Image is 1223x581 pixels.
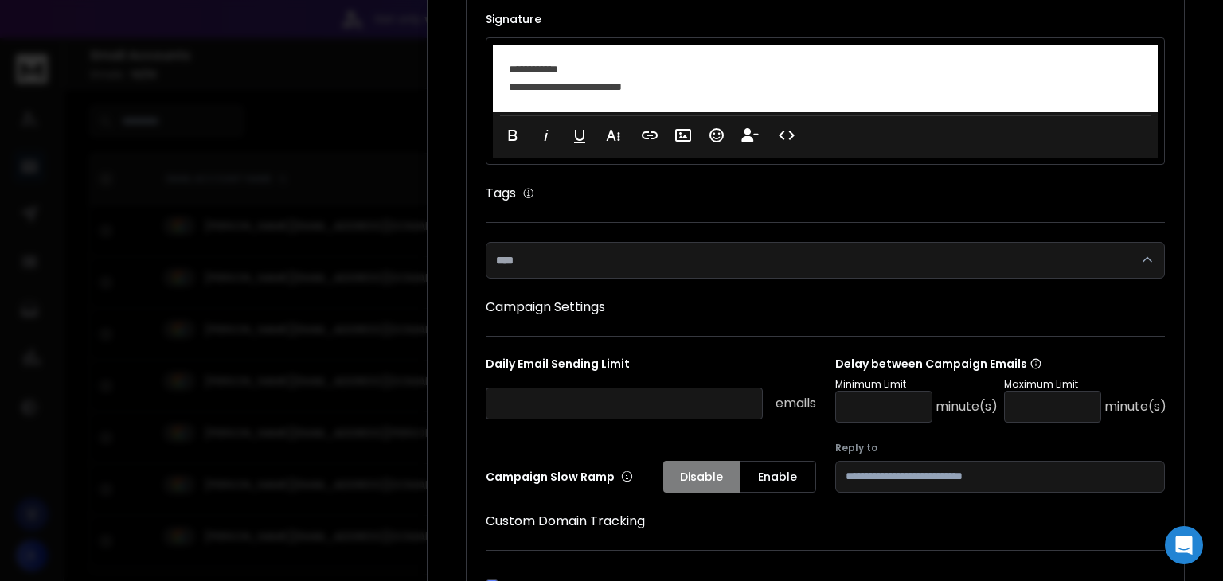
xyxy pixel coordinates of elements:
h1: Campaign Settings [486,298,1165,317]
button: Disable [663,461,740,493]
button: Emoticons [701,119,732,151]
h1: Custom Domain Tracking [486,512,1165,531]
p: Campaign Slow Ramp [486,469,633,485]
p: Daily Email Sending Limit [486,356,816,378]
div: Open Intercom Messenger [1165,526,1203,564]
button: More Text [598,119,628,151]
label: Reply to [835,442,1166,454]
button: Code View [772,119,802,151]
p: Minimum Limit [835,378,998,391]
button: Underline (Ctrl+U) [565,119,595,151]
p: Delay between Campaign Emails [835,356,1166,372]
button: Insert Unsubscribe Link [735,119,765,151]
p: Maximum Limit [1004,378,1166,391]
button: Bold (Ctrl+B) [498,119,528,151]
label: Signature [486,14,1165,25]
button: Insert Image (Ctrl+P) [668,119,698,151]
p: minute(s) [936,397,998,416]
button: Enable [740,461,816,493]
p: emails [776,394,816,413]
p: minute(s) [1104,397,1166,416]
button: Insert Link (Ctrl+K) [635,119,665,151]
button: Italic (Ctrl+I) [531,119,561,151]
h1: Tags [486,184,516,203]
